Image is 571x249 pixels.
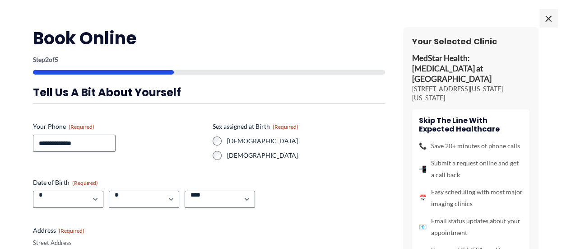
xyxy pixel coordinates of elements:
li: Save 20+ minutes of phone calls [419,140,523,152]
legend: Sex assigned at Birth [213,122,298,131]
span: 📞 [419,140,427,152]
span: (Required) [69,123,94,130]
label: Street Address [33,239,385,247]
span: 5 [55,56,58,63]
span: (Required) [59,227,84,234]
legend: Address [33,226,84,235]
span: (Required) [273,123,298,130]
span: × [539,9,557,27]
span: 📅 [419,192,427,204]
span: 📧 [419,221,427,233]
h4: Skip the line with Expected Healthcare [419,116,523,133]
label: Your Phone [33,122,205,131]
p: MedStar Health: [MEDICAL_DATA] at [GEOGRAPHIC_DATA] [412,53,529,85]
span: 2 [45,56,49,63]
li: Submit a request online and get a call back [419,157,523,181]
label: [DEMOGRAPHIC_DATA] [227,136,385,146]
li: Easy scheduling with most major imaging clinics [419,186,523,210]
span: 📲 [419,163,427,175]
legend: Date of Birth [33,178,98,187]
p: Step of [33,56,385,63]
span: (Required) [72,179,98,186]
li: Email status updates about your appointment [419,215,523,239]
label: [DEMOGRAPHIC_DATA] [227,151,385,160]
h3: Tell us a bit about yourself [33,85,385,99]
p: [STREET_ADDRESS][US_STATE][US_STATE] [412,85,529,103]
h3: Your Selected Clinic [412,36,529,47]
h2: Book Online [33,27,385,49]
